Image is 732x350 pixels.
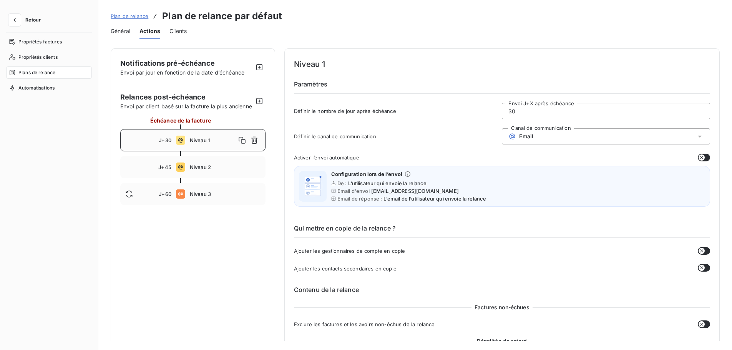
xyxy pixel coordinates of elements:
[294,58,710,70] h4: Niveau 1
[18,38,62,45] span: Propriétés factures
[337,196,382,202] span: Email de réponse :
[294,80,710,94] h6: Paramètres
[150,116,211,124] span: Échéance de la facture
[111,13,148,19] span: Plan de relance
[120,102,253,110] span: Envoi par client basé sur la facture la plus ancienne
[159,191,171,197] span: J+60
[120,92,253,102] span: Relances post-échéance
[139,27,160,35] span: Actions
[294,321,435,327] span: Exclure les factures et les avoirs non-échus de la relance
[348,180,427,186] span: L’utilisateur qui envoie la relance
[337,180,347,186] span: De :
[190,164,261,170] span: Niveau 2
[331,171,402,177] span: Configuration lors de l’envoi
[6,51,92,63] a: Propriétés clients
[294,265,397,272] span: Ajouter les contacts secondaires en copie
[6,36,92,48] a: Propriétés factures
[111,12,148,20] a: Plan de relance
[162,9,282,23] h3: Plan de relance par défaut
[25,18,41,22] span: Retour
[169,27,187,35] span: Clients
[18,69,55,76] span: Plans de relance
[120,69,244,76] span: Envoi par jour en fonction de la date d’échéance
[6,82,92,94] a: Automatisations
[294,154,359,161] span: Activer l’envoi automatique
[18,54,58,61] span: Propriétés clients
[190,137,236,143] span: Niveau 1
[294,285,710,294] h6: Contenu de la relance
[294,133,502,139] span: Définir le canal de communication
[158,164,171,170] span: J+45
[300,174,325,199] img: illustration helper email
[294,224,710,238] h6: Qui mettre en copie de la relance ?
[337,188,370,194] span: Email d'envoi
[18,85,55,91] span: Automatisations
[294,248,405,254] span: Ajouter les gestionnaires de compte en copie
[294,108,502,114] span: Définir le nombre de jour après échéance
[6,66,92,79] a: Plans de relance
[111,27,130,35] span: Général
[371,188,459,194] span: [EMAIL_ADDRESS][DOMAIN_NAME]
[383,196,486,202] span: L’email de l’utilisateur qui envoie la relance
[471,304,533,311] span: Factures non-échues
[519,133,533,139] span: Email
[120,59,215,67] span: Notifications pré-échéance
[159,137,171,143] span: J+30
[190,191,261,197] span: Niveau 3
[474,337,530,345] span: Pénalités de retard
[706,324,724,342] iframe: Intercom live chat
[6,14,47,26] button: Retour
